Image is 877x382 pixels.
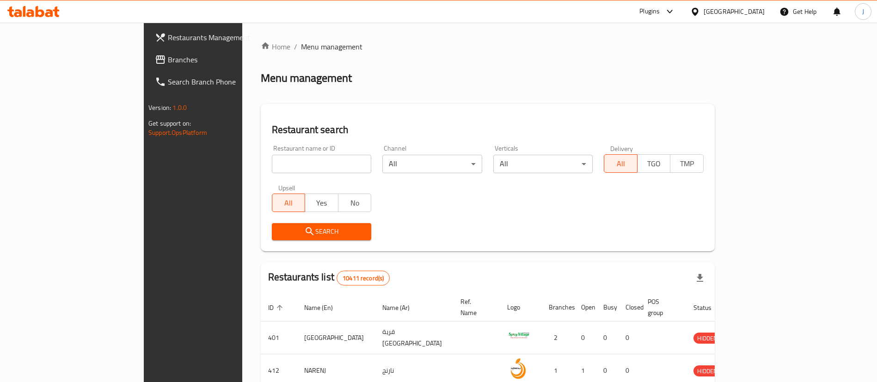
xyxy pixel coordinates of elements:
[297,321,375,354] td: [GEOGRAPHIC_DATA]
[272,123,704,137] h2: Restaurant search
[261,71,352,85] h2: Menu management
[596,321,618,354] td: 0
[604,154,638,173] button: All
[148,117,191,129] span: Get support on:
[608,157,634,170] span: All
[541,293,574,321] th: Branches
[168,54,283,65] span: Branches
[618,321,640,354] td: 0
[639,6,660,17] div: Plugins
[278,184,295,191] label: Upsell
[304,302,345,313] span: Name (En)
[693,366,721,376] span: HIDDEN
[382,155,482,173] div: All
[168,32,283,43] span: Restaurants Management
[618,293,640,321] th: Closed
[862,6,864,17] span: J
[704,6,765,17] div: [GEOGRAPHIC_DATA]
[596,293,618,321] th: Busy
[147,49,290,71] a: Branches
[172,102,187,114] span: 1.0.0
[507,324,530,347] img: Spicy Village
[648,296,675,318] span: POS group
[674,157,700,170] span: TMP
[338,194,372,212] button: No
[375,321,453,354] td: قرية [GEOGRAPHIC_DATA]
[272,223,372,240] button: Search
[147,26,290,49] a: Restaurants Management
[342,196,368,210] span: No
[337,271,390,285] div: Total records count
[574,321,596,354] td: 0
[294,41,297,52] li: /
[279,226,364,237] span: Search
[272,194,306,212] button: All
[168,76,283,87] span: Search Branch Phone
[689,267,711,289] div: Export file
[272,155,372,173] input: Search for restaurant name or ID..
[460,296,489,318] span: Ref. Name
[574,293,596,321] th: Open
[693,302,724,313] span: Status
[670,154,704,173] button: TMP
[693,333,721,344] span: HIDDEN
[382,302,422,313] span: Name (Ar)
[261,41,715,52] nav: breadcrumb
[610,145,633,152] label: Delivery
[507,357,530,380] img: NARENJ
[309,196,335,210] span: Yes
[148,102,171,114] span: Version:
[268,270,390,285] h2: Restaurants list
[305,194,338,212] button: Yes
[148,127,207,139] a: Support.OpsPlatform
[276,196,302,210] span: All
[641,157,667,170] span: TGO
[493,155,593,173] div: All
[268,302,286,313] span: ID
[637,154,671,173] button: TGO
[301,41,362,52] span: Menu management
[541,321,574,354] td: 2
[500,293,541,321] th: Logo
[147,71,290,93] a: Search Branch Phone
[337,274,389,283] span: 10411 record(s)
